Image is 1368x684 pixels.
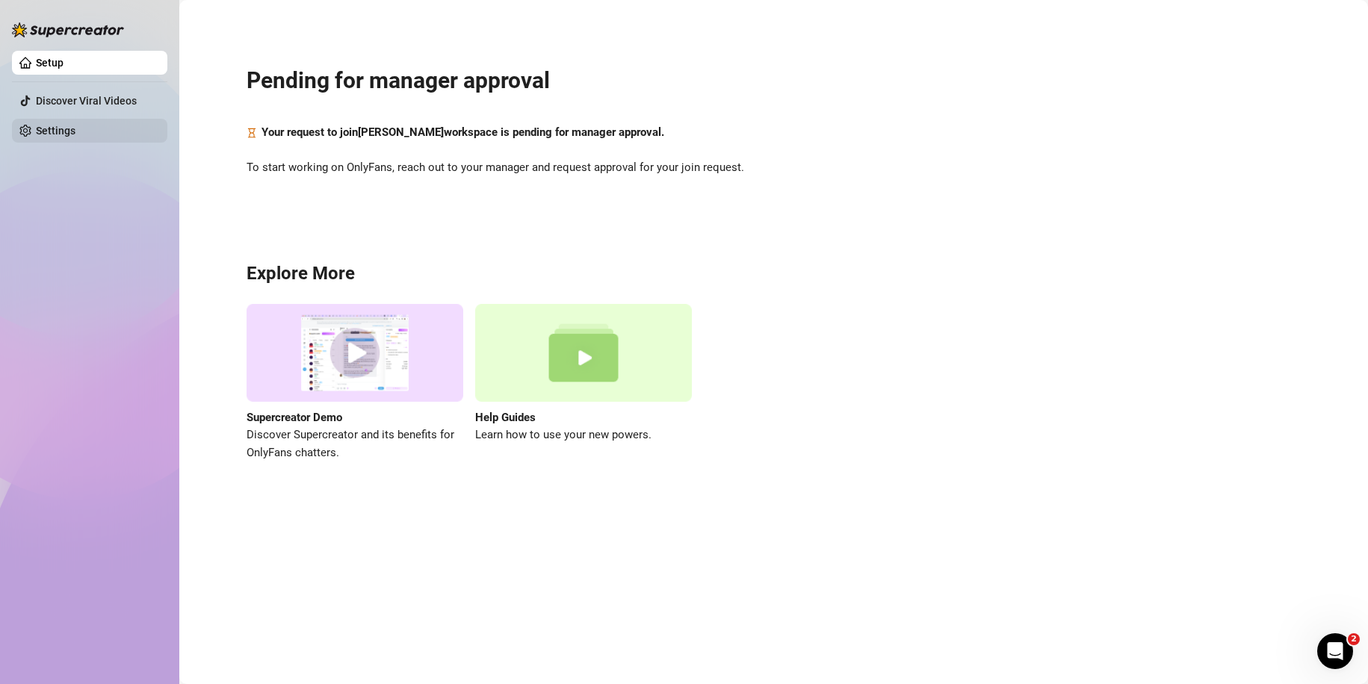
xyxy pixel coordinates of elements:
span: Learn how to use your new powers. [475,426,692,444]
iframe: Intercom live chat [1317,633,1353,669]
h3: Explore More [247,262,1301,286]
img: help guides [475,304,692,402]
a: Discover Viral Videos [36,95,137,107]
h2: Pending for manager approval [247,66,1301,95]
a: Help GuidesLearn how to use your new powers. [475,304,692,461]
span: Discover Supercreator and its benefits for OnlyFans chatters. [247,426,463,461]
span: To start working on OnlyFans, reach out to your manager and request approval for your join request. [247,159,1301,177]
strong: Your request to join [PERSON_NAME] workspace is pending for manager approval. [261,125,664,139]
span: 2 [1348,633,1360,645]
a: Setup [36,57,64,69]
a: Supercreator DemoDiscover Supercreator and its benefits for OnlyFans chatters. [247,304,463,461]
span: hourglass [247,124,257,142]
img: logo-BBDzfeDw.svg [12,22,124,37]
strong: Help Guides [475,411,536,424]
img: supercreator demo [247,304,463,402]
strong: Supercreator Demo [247,411,342,424]
a: Settings [36,125,75,137]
